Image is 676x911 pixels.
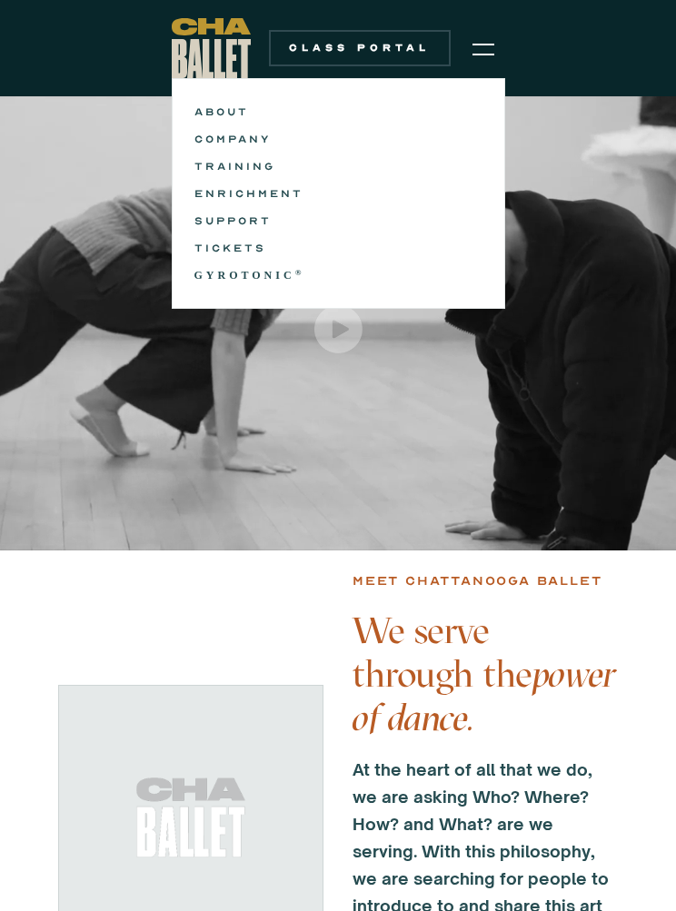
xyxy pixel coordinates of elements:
strong: GYROTONIC [194,269,295,282]
a: TRAINING [194,155,482,177]
a: COMPANY [194,128,482,150]
a: Class Portal [269,30,451,66]
a: GYROTONIC® [194,264,482,286]
a: TICKETS [194,237,482,259]
div: menu [462,25,505,71]
a: ABOUT [194,101,482,123]
sup: ® [295,268,305,277]
div: Class Portal [280,41,440,55]
a: ENRICHMENT [194,183,482,204]
a: home [172,18,251,78]
a: SUPPORT [194,210,482,232]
